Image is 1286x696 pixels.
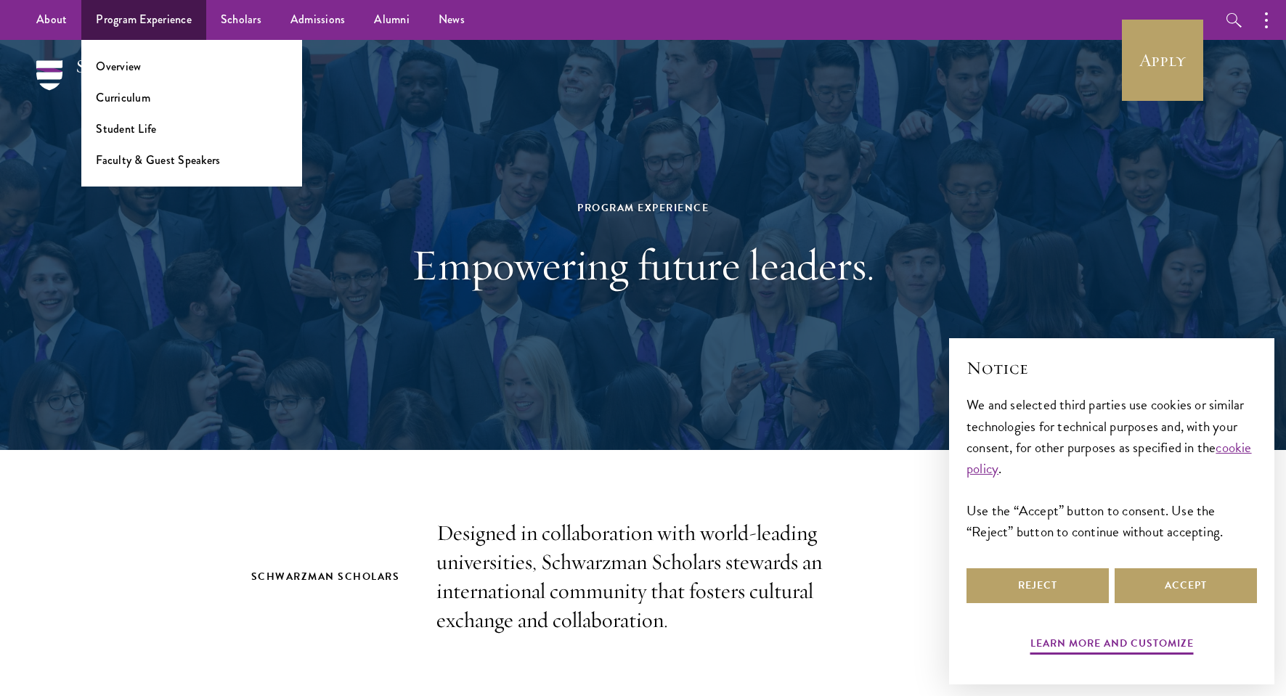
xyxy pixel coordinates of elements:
p: Designed in collaboration with world-leading universities, Schwarzman Scholars stewards an intern... [436,519,850,635]
a: Apply [1122,20,1203,101]
a: cookie policy [966,437,1252,479]
button: Accept [1115,568,1257,603]
h1: Empowering future leaders. [393,239,894,291]
a: Student Life [96,120,156,137]
img: Schwarzman Scholars [36,60,189,111]
button: Learn more and customize [1030,634,1194,657]
h2: Schwarzman Scholars [251,568,407,586]
h2: Notice [966,356,1257,380]
button: Reject [966,568,1109,603]
a: Curriculum [96,89,150,106]
div: Program Experience [393,199,894,217]
div: We and selected third parties use cookies or similar technologies for technical purposes and, wit... [966,394,1257,541]
a: Overview [96,58,141,75]
a: Faculty & Guest Speakers [96,152,220,168]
